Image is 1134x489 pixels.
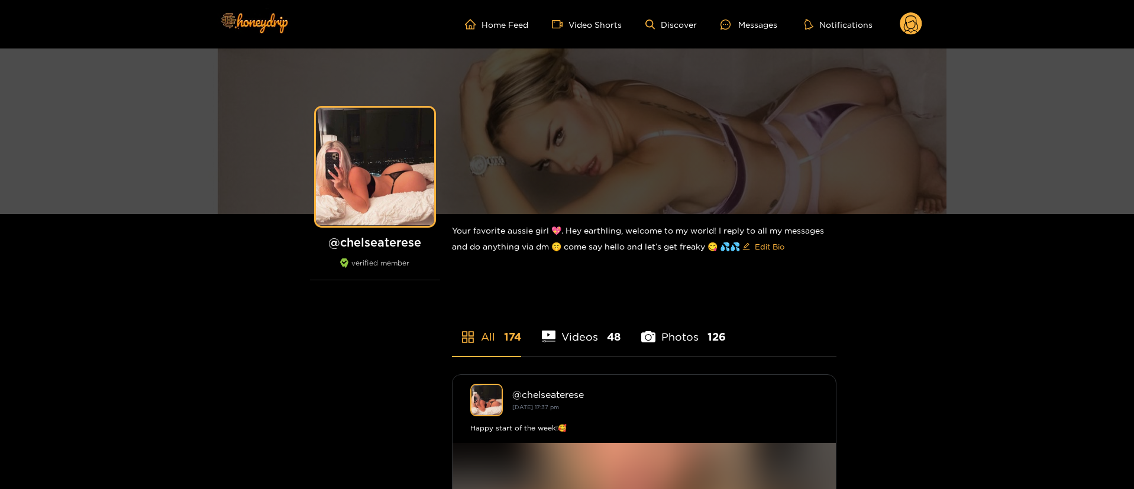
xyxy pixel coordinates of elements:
[465,19,528,30] a: Home Feed
[645,20,697,30] a: Discover
[470,422,818,434] div: Happy start of the week!🥰
[310,235,440,250] h1: @ chelseaterese
[740,237,787,256] button: editEdit Bio
[310,258,440,280] div: verified member
[801,18,876,30] button: Notifications
[465,19,482,30] span: home
[641,303,726,356] li: Photos
[512,404,559,410] small: [DATE] 17:37 pm
[452,214,836,265] div: Your favorite aussie girl 💖. Hey earthling, welcome to my world! I reply to all my messages and d...
[504,329,521,344] span: 174
[755,241,784,252] span: Edit Bio
[512,389,818,400] div: @ chelseaterese
[742,242,750,251] span: edit
[542,303,621,356] li: Videos
[552,19,568,30] span: video-camera
[721,18,777,31] div: Messages
[461,330,475,344] span: appstore
[607,329,621,344] span: 48
[470,384,503,416] img: chelseaterese
[707,329,726,344] span: 126
[552,19,622,30] a: Video Shorts
[452,303,521,356] li: All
